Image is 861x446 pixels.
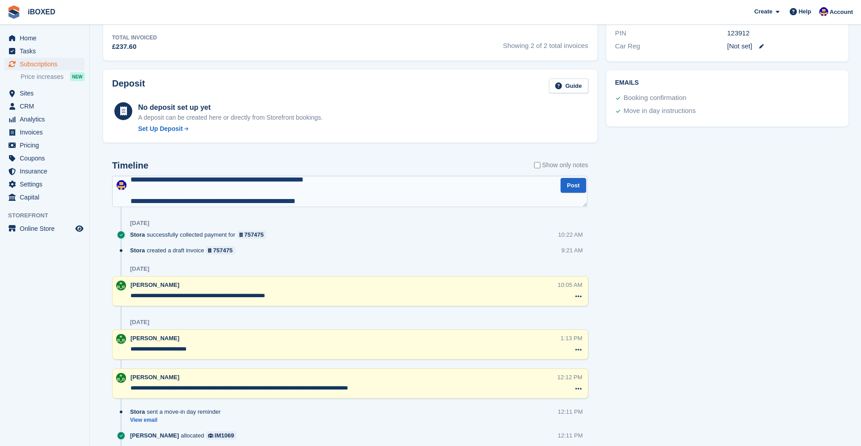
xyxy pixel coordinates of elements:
[20,178,74,191] span: Settings
[21,72,85,82] a: Price increases NEW
[4,165,85,178] a: menu
[4,126,85,139] a: menu
[116,334,126,344] img: Amanda Forder
[20,32,74,44] span: Home
[20,87,74,100] span: Sites
[130,220,149,227] div: [DATE]
[130,230,145,239] span: Stora
[4,58,85,70] a: menu
[4,32,85,44] a: menu
[830,8,853,17] span: Account
[799,7,811,16] span: Help
[615,28,727,39] div: PIN
[138,113,323,122] p: A deposit can be created here or directly from Storefront bookings.
[112,160,148,171] h2: Timeline
[130,319,149,326] div: [DATE]
[112,34,157,42] div: Total Invoiced
[561,334,582,342] div: 1:13 PM
[130,246,145,255] span: Stora
[20,126,74,139] span: Invoices
[4,152,85,165] a: menu
[615,41,727,52] div: Car Reg
[130,265,149,273] div: [DATE]
[130,230,270,239] div: successfully collected payment for
[112,42,157,52] div: £237.60
[130,335,179,342] span: [PERSON_NAME]
[624,106,696,117] div: Move in day instructions
[130,431,241,440] div: allocated
[130,374,179,381] span: [PERSON_NAME]
[561,246,583,255] div: 9:21 AM
[558,281,583,289] div: 10:05 AM
[624,93,687,104] div: Booking confirmation
[4,45,85,57] a: menu
[130,281,179,288] span: [PERSON_NAME]
[754,7,772,16] span: Create
[215,431,234,440] div: IM1069
[130,416,225,424] a: View email
[7,5,21,19] img: stora-icon-8386f47178a22dfd0bd8f6a31ec36ba5ce8667c1dd55bd0f319d3a0aa187defe.svg
[558,230,583,239] div: 10:22 AM
[534,160,588,170] label: Show only notes
[24,4,59,19] a: iBOXED
[20,113,74,126] span: Analytics
[4,87,85,100] a: menu
[138,124,323,134] a: Set Up Deposit
[130,431,179,440] span: [PERSON_NAME]
[20,58,74,70] span: Subscriptions
[20,100,74,113] span: CRM
[4,222,85,235] a: menu
[130,407,225,416] div: sent a move-in day reminder
[213,246,232,255] div: 757475
[20,165,74,178] span: Insurance
[503,34,588,52] span: Showing 2 of 2 total invoices
[8,211,89,220] span: Storefront
[21,73,64,81] span: Price increases
[206,431,236,440] a: IM1069
[4,100,85,113] a: menu
[116,373,126,383] img: Amanda Forder
[130,246,239,255] div: created a draft invoice
[557,373,583,381] div: 12:12 PM
[20,139,74,152] span: Pricing
[74,223,85,234] a: Preview store
[549,78,588,93] a: Guide
[206,246,235,255] a: 757475
[138,102,323,113] div: No deposit set up yet
[615,79,839,87] h2: Emails
[4,191,85,204] a: menu
[237,230,266,239] a: 757475
[20,191,74,204] span: Capital
[70,72,85,81] div: NEW
[20,152,74,165] span: Coupons
[558,431,583,440] div: 12:11 PM
[558,407,583,416] div: 12:11 PM
[4,113,85,126] a: menu
[561,178,586,193] button: Post
[819,7,828,16] img: Noor Rashid
[4,139,85,152] a: menu
[130,407,145,416] span: Stora
[727,41,839,52] div: [Not set]
[727,28,839,39] div: 123912
[4,178,85,191] a: menu
[112,78,145,93] h2: Deposit
[116,281,126,290] img: Amanda Forder
[20,222,74,235] span: Online Store
[117,180,126,190] img: Noor Rashid
[534,160,540,170] input: Show only notes
[20,45,74,57] span: Tasks
[244,230,264,239] div: 757475
[138,124,183,134] div: Set Up Deposit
